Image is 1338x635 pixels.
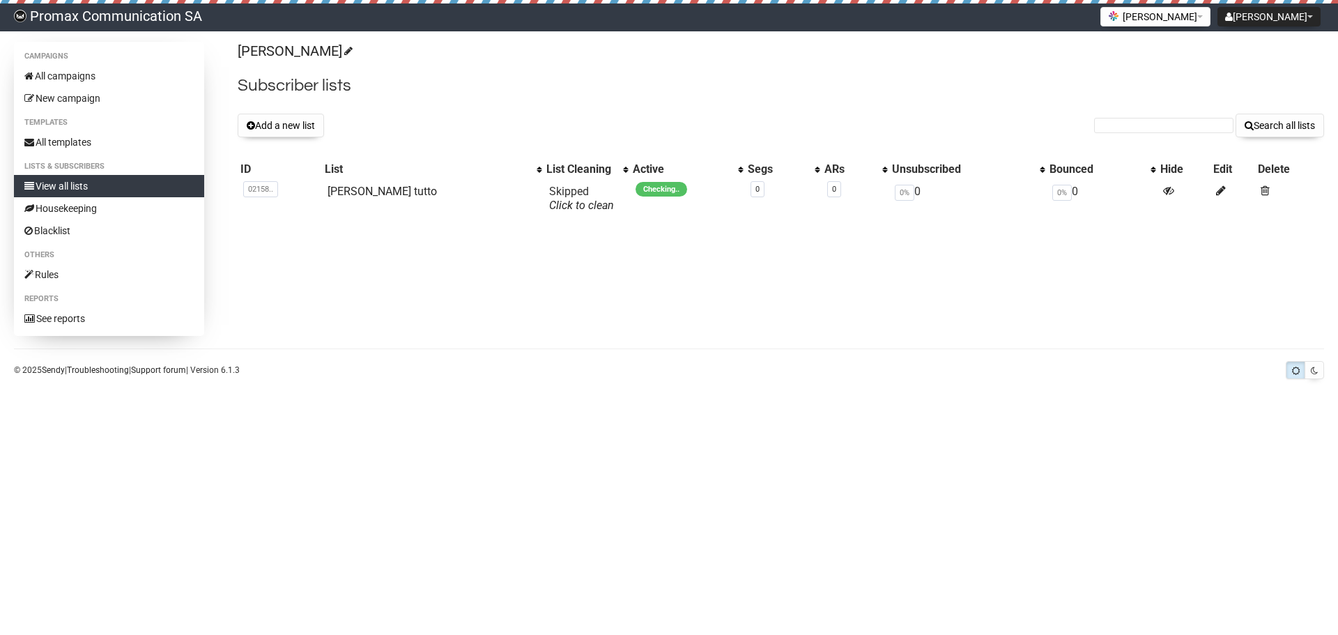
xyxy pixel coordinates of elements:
a: See reports [14,307,204,330]
th: ARs: No sort applied, activate to apply an ascending sort [822,160,889,179]
span: 0% [1052,185,1072,201]
th: ID: No sort applied, sorting is disabled [238,160,322,179]
div: Edit [1213,162,1252,176]
div: Delete [1258,162,1321,176]
a: Troubleshooting [67,365,129,375]
img: favicons [1108,10,1119,22]
th: Bounced: No sort applied, activate to apply an ascending sort [1047,160,1158,179]
p: © 2025 | | | Version 6.1.3 [14,362,240,378]
li: Others [14,247,204,263]
th: Edit: No sort applied, sorting is disabled [1210,160,1255,179]
a: Housekeeping [14,197,204,220]
a: Click to clean [549,199,614,212]
a: [PERSON_NAME] [238,43,351,59]
a: Sendy [42,365,65,375]
a: Blacklist [14,220,204,242]
div: Bounced [1049,162,1144,176]
span: 02158.. [243,181,278,197]
a: 0 [755,185,760,194]
button: [PERSON_NAME] [1217,7,1321,26]
td: 0 [1047,179,1158,218]
th: List: No sort applied, activate to apply an ascending sort [322,160,543,179]
li: Campaigns [14,48,204,65]
a: 0 [832,185,836,194]
div: Hide [1160,162,1207,176]
button: [PERSON_NAME] [1100,7,1210,26]
li: Lists & subscribers [14,158,204,175]
div: ID [240,162,319,176]
div: Active [633,162,731,176]
div: Unsubscribed [892,162,1033,176]
a: All campaigns [14,65,204,87]
th: Hide: No sort applied, sorting is disabled [1158,160,1210,179]
li: Reports [14,291,204,307]
li: Templates [14,114,204,131]
th: Unsubscribed: No sort applied, activate to apply an ascending sort [889,160,1047,179]
h2: Subscriber lists [238,73,1324,98]
button: Search all lists [1236,114,1324,137]
span: Checking.. [636,182,687,197]
a: New campaign [14,87,204,109]
th: List Cleaning: No sort applied, activate to apply an ascending sort [544,160,630,179]
div: List [325,162,529,176]
div: Segs [748,162,808,176]
th: Delete: No sort applied, sorting is disabled [1255,160,1324,179]
button: Add a new list [238,114,324,137]
img: 88c7fc33e09b74c4e8267656e4bfd945 [14,10,26,22]
a: All templates [14,131,204,153]
div: List Cleaning [546,162,616,176]
a: Support forum [131,365,186,375]
a: Rules [14,263,204,286]
span: 0% [895,185,914,201]
div: ARs [824,162,875,176]
span: Skipped [549,185,614,212]
th: Active: No sort applied, activate to apply an ascending sort [630,160,745,179]
a: [PERSON_NAME] tutto [328,185,437,198]
a: View all lists [14,175,204,197]
th: Segs: No sort applied, activate to apply an ascending sort [745,160,822,179]
td: 0 [889,179,1047,218]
